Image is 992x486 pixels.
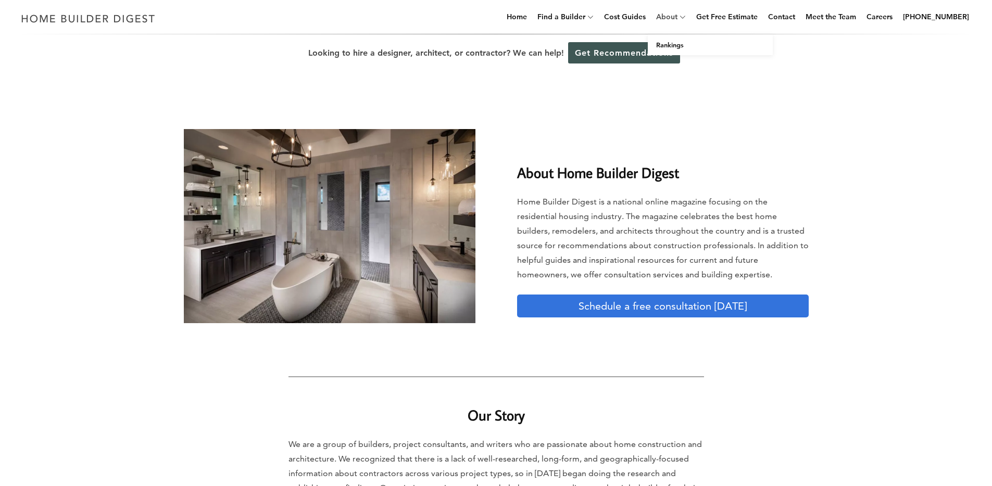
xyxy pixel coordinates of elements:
[288,390,704,426] h2: Our Story
[517,147,809,183] h2: About Home Builder Digest
[17,8,160,29] img: Home Builder Digest
[517,295,809,317] a: Schedule a free consultation [DATE]
[568,42,680,63] a: Get Recommendations
[517,195,809,282] p: Home Builder Digest is a national online magazine focusing on the residential housing industry. T...
[792,411,980,474] iframe: Drift Widget Chat Controller
[648,34,773,55] a: Rankings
